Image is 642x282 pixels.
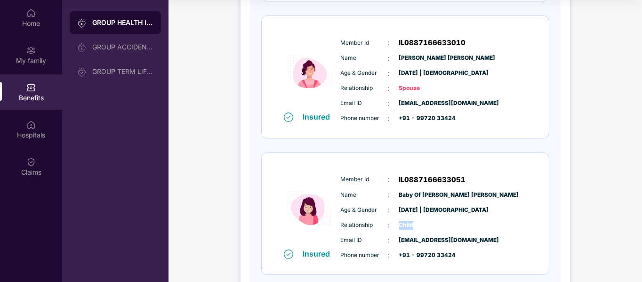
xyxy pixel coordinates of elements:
[92,18,153,27] div: GROUP HEALTH INSURANCE
[399,174,465,185] span: IL0887166633051
[26,8,36,18] img: svg+xml;base64,PHN2ZyBpZD0iSG9tZSIgeG1sbnM9Imh0dHA6Ly93d3cudzMub3JnLzIwMDAvc3ZnIiB3aWR0aD0iMjAiIG...
[387,83,389,94] span: :
[387,205,389,215] span: :
[387,174,389,185] span: :
[340,84,387,93] span: Relationship
[92,43,153,51] div: GROUP ACCIDENTAL INSURANCE
[340,114,387,123] span: Phone number
[340,236,387,245] span: Email ID
[399,191,446,200] span: Baby Of [PERSON_NAME] [PERSON_NAME]
[399,251,446,260] span: +91 - 99720 33424
[26,83,36,92] img: svg+xml;base64,PHN2ZyBpZD0iQmVuZWZpdHMiIHhtbG5zPSJodHRwOi8vd3d3LnczLm9yZy8yMDAwL3N2ZyIgd2lkdGg9Ij...
[387,38,389,48] span: :
[340,54,387,63] span: Name
[399,37,465,48] span: IL0887166633010
[284,113,293,122] img: svg+xml;base64,PHN2ZyB4bWxucz0iaHR0cDovL3d3dy53My5vcmcvMjAwMC9zdmciIHdpZHRoPSIxNiIgaGVpZ2h0PSIxNi...
[340,175,387,184] span: Member Id
[284,250,293,259] img: svg+xml;base64,PHN2ZyB4bWxucz0iaHR0cDovL3d3dy53My5vcmcvMjAwMC9zdmciIHdpZHRoPSIxNiIgaGVpZ2h0PSIxNi...
[399,236,446,245] span: [EMAIL_ADDRESS][DOMAIN_NAME]
[399,206,446,215] span: [DATE] | [DEMOGRAPHIC_DATA]
[399,54,446,63] span: [PERSON_NAME] [PERSON_NAME]
[26,157,36,167] img: svg+xml;base64,PHN2ZyBpZD0iQ2xhaW0iIHhtbG5zPSJodHRwOi8vd3d3LnczLm9yZy8yMDAwL3N2ZyIgd2lkdGg9IjIwIi...
[92,68,153,75] div: GROUP TERM LIFE INSURANCE
[340,251,387,260] span: Phone number
[387,250,389,260] span: :
[340,221,387,230] span: Relationship
[340,39,387,48] span: Member Id
[399,114,446,123] span: +91 - 99720 33424
[77,43,87,52] img: svg+xml;base64,PHN2ZyB3aWR0aD0iMjAiIGhlaWdodD0iMjAiIHZpZXdCb3g9IjAgMCAyMCAyMCIgZmlsbD0ibm9uZSIgeG...
[77,18,87,28] img: svg+xml;base64,PHN2ZyB3aWR0aD0iMjAiIGhlaWdodD0iMjAiIHZpZXdCb3g9IjAgMCAyMCAyMCIgZmlsbD0ibm9uZSIgeG...
[399,84,446,93] span: Spouse
[26,120,36,129] img: svg+xml;base64,PHN2ZyBpZD0iSG9zcGl0YWxzIiB4bWxucz0iaHR0cDovL3d3dy53My5vcmcvMjAwMC9zdmciIHdpZHRoPS...
[387,68,389,79] span: :
[399,221,446,230] span: Child
[340,99,387,108] span: Email ID
[399,69,446,78] span: [DATE] | [DEMOGRAPHIC_DATA]
[281,32,338,112] img: icon
[303,112,336,121] div: Insured
[340,191,387,200] span: Name
[387,235,389,245] span: :
[387,53,389,64] span: :
[303,249,336,258] div: Insured
[77,67,87,77] img: svg+xml;base64,PHN2ZyB3aWR0aD0iMjAiIGhlaWdodD0iMjAiIHZpZXdCb3g9IjAgMCAyMCAyMCIgZmlsbD0ibm9uZSIgeG...
[387,220,389,230] span: :
[281,169,338,248] img: icon
[340,206,387,215] span: Age & Gender
[387,98,389,109] span: :
[387,190,389,200] span: :
[387,113,389,124] span: :
[399,99,446,108] span: [EMAIL_ADDRESS][DOMAIN_NAME]
[340,69,387,78] span: Age & Gender
[26,46,36,55] img: svg+xml;base64,PHN2ZyB3aWR0aD0iMjAiIGhlaWdodD0iMjAiIHZpZXdCb3g9IjAgMCAyMCAyMCIgZmlsbD0ibm9uZSIgeG...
